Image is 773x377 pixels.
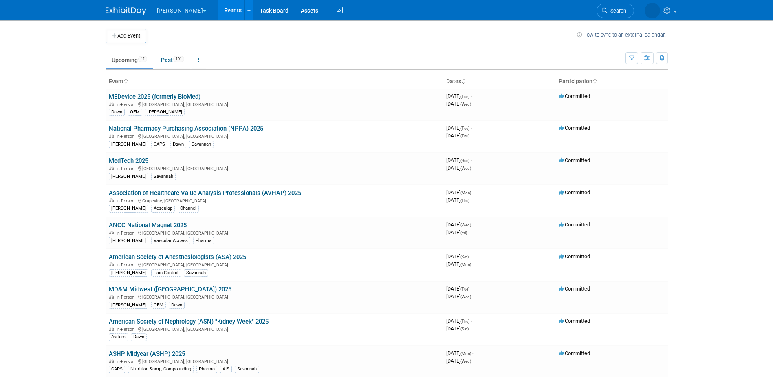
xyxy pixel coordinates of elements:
[151,205,175,212] div: Aesculap
[106,75,443,89] th: Event
[645,3,660,18] img: Savannah Jones
[109,102,114,106] img: In-Person Event
[109,109,125,116] div: Dawn
[109,141,148,148] div: [PERSON_NAME]
[446,189,473,195] span: [DATE]
[235,366,259,373] div: Savannah
[109,327,114,331] img: In-Person Event
[151,269,181,277] div: Pain Control
[446,125,472,131] span: [DATE]
[109,229,440,236] div: [GEOGRAPHIC_DATA], [GEOGRAPHIC_DATA]
[460,255,469,259] span: (Sat)
[446,293,471,299] span: [DATE]
[608,8,626,14] span: Search
[109,293,440,300] div: [GEOGRAPHIC_DATA], [GEOGRAPHIC_DATA]
[471,318,472,324] span: -
[559,318,590,324] span: Committed
[109,359,114,363] img: In-Person Event
[460,126,469,131] span: (Tue)
[109,318,269,325] a: American Society of Nephrology (ASN) "Kidney Week" 2025
[109,253,246,261] a: American Society of Anesthesiologists (ASA) 2025
[178,205,199,212] div: Channel
[446,286,472,292] span: [DATE]
[109,302,148,309] div: [PERSON_NAME]
[109,205,148,212] div: [PERSON_NAME]
[128,366,194,373] div: Nutrition &amp; Compounding
[109,125,263,132] a: National Pharmacy Purchasing Association (NPPA) 2025
[460,231,467,235] span: (Fri)
[116,231,137,236] span: In-Person
[461,78,465,84] a: Sort by Start Date
[460,102,471,106] span: (Wed)
[460,262,471,267] span: (Mon)
[116,134,137,139] span: In-Person
[592,78,597,84] a: Sort by Participation Type
[109,262,114,266] img: In-Person Event
[151,302,166,309] div: OEM
[471,286,472,292] span: -
[559,222,590,228] span: Committed
[145,109,185,116] div: [PERSON_NAME]
[446,358,471,364] span: [DATE]
[169,302,185,309] div: Dawn
[472,222,473,228] span: -
[106,52,153,68] a: Upcoming42
[446,350,473,356] span: [DATE]
[559,93,590,99] span: Committed
[559,189,590,195] span: Committed
[109,198,114,202] img: In-Person Event
[116,359,137,364] span: In-Person
[151,141,167,148] div: CAPS
[460,287,469,291] span: (Tue)
[128,109,142,116] div: OEM
[446,326,469,332] span: [DATE]
[446,318,472,324] span: [DATE]
[460,94,469,99] span: (Tue)
[460,166,471,171] span: (Wed)
[151,237,190,244] div: Vascular Access
[138,56,147,62] span: 42
[460,295,471,299] span: (Wed)
[109,358,440,364] div: [GEOGRAPHIC_DATA], [GEOGRAPHIC_DATA]
[109,237,148,244] div: [PERSON_NAME]
[106,29,146,43] button: Add Event
[109,93,200,100] a: MEDevice 2025 (formerly BioMed)
[123,78,128,84] a: Sort by Event Name
[116,262,137,268] span: In-Person
[460,351,471,356] span: (Mon)
[109,333,128,341] div: Avitum
[109,222,187,229] a: ANCC National Magnet 2025
[559,286,590,292] span: Committed
[555,75,668,89] th: Participation
[460,223,471,227] span: (Wed)
[446,222,473,228] span: [DATE]
[109,350,185,357] a: ASHP Midyear (ASHP) 2025
[446,229,467,235] span: [DATE]
[109,189,301,197] a: Association of Healthcare Value Analysis Professionals (AVHAP) 2025
[131,333,147,341] div: Dawn
[109,326,440,332] div: [GEOGRAPHIC_DATA], [GEOGRAPHIC_DATA]
[116,102,137,107] span: In-Person
[446,261,471,267] span: [DATE]
[460,191,471,195] span: (Mon)
[173,56,184,62] span: 101
[472,189,473,195] span: -
[109,157,148,164] a: MedTech 2025
[170,141,186,148] div: Dawn
[109,173,148,180] div: [PERSON_NAME]
[151,173,176,180] div: Savannah
[196,366,217,373] div: Pharma
[460,359,471,364] span: (Wed)
[460,198,469,203] span: (Thu)
[471,93,472,99] span: -
[446,253,471,259] span: [DATE]
[109,269,148,277] div: [PERSON_NAME]
[470,253,471,259] span: -
[184,269,208,277] div: Savannah
[446,165,471,171] span: [DATE]
[116,166,137,171] span: In-Person
[446,197,469,203] span: [DATE]
[577,32,668,38] a: How to sync to an external calendar...
[109,366,125,373] div: CAPS
[106,7,146,15] img: ExhibitDay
